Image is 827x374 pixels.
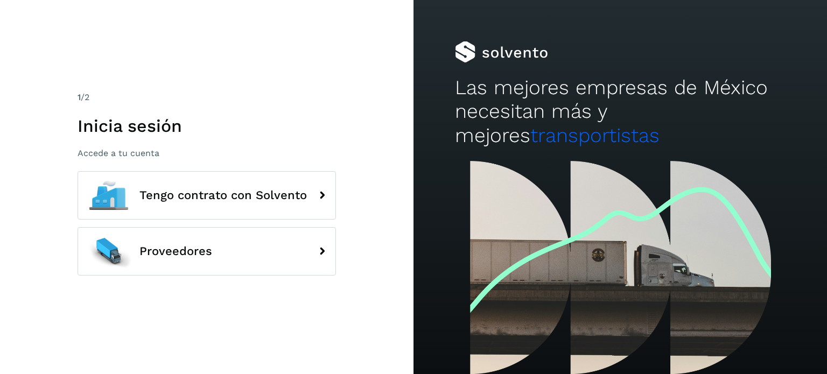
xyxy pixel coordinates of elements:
[139,245,212,258] span: Proveedores
[78,92,81,102] span: 1
[530,124,660,147] span: transportistas
[78,91,336,104] div: /2
[78,116,336,136] h1: Inicia sesión
[455,76,786,147] h2: Las mejores empresas de México necesitan más y mejores
[78,148,336,158] p: Accede a tu cuenta
[78,227,336,276] button: Proveedores
[78,171,336,220] button: Tengo contrato con Solvento
[139,189,307,202] span: Tengo contrato con Solvento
